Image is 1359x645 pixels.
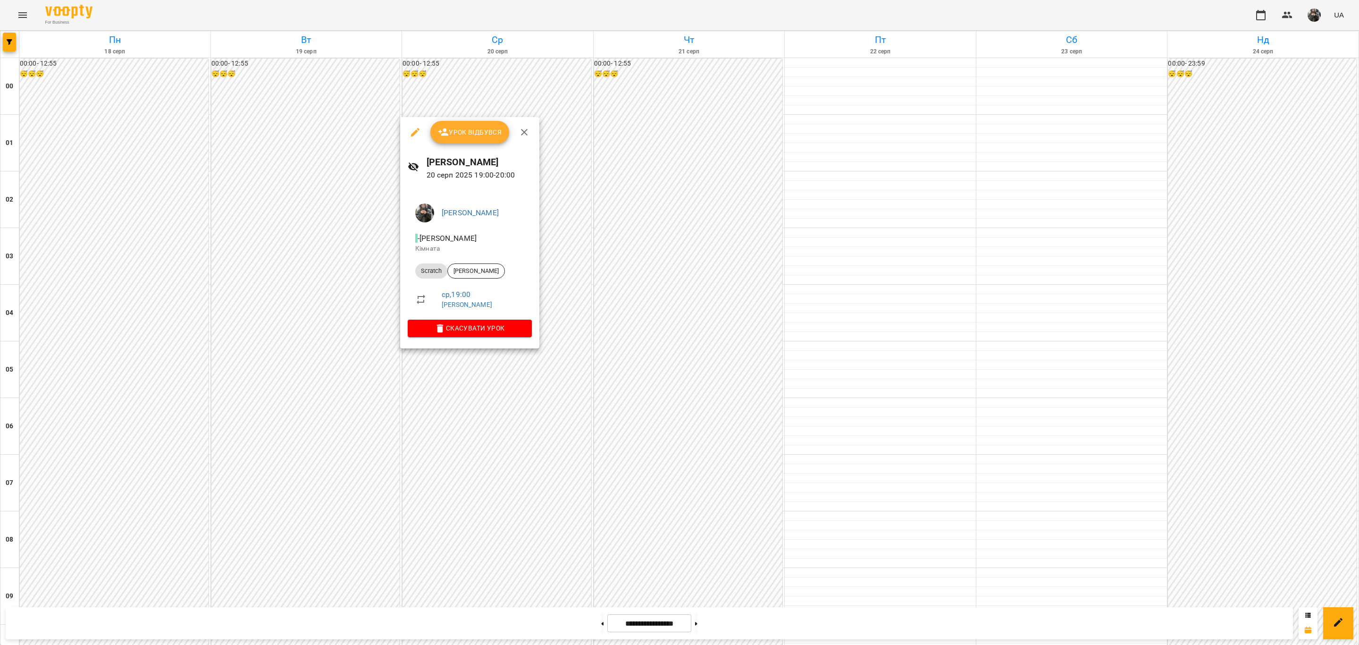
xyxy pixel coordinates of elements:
div: [PERSON_NAME] [447,263,505,279]
a: ср , 19:00 [442,290,470,299]
img: 8337ee6688162bb2290644e8745a615f.jpg [415,204,434,222]
button: Урок відбувся [430,121,510,144]
a: [PERSON_NAME] [442,208,499,217]
p: Кімната [415,244,524,254]
h6: [PERSON_NAME] [427,155,532,170]
span: Скасувати Урок [415,322,524,334]
span: Scratch [415,267,447,275]
span: Урок відбувся [438,127,502,138]
button: Скасувати Урок [408,320,532,337]
p: 20 серп 2025 19:00 - 20:00 [427,170,532,181]
span: - [PERSON_NAME] [415,234,478,243]
span: [PERSON_NAME] [448,267,504,275]
a: [PERSON_NAME] [442,301,492,308]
